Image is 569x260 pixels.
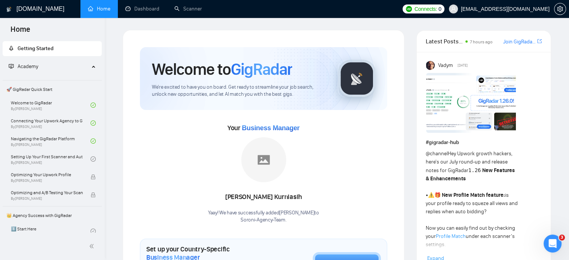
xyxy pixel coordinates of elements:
span: Business Manager [242,124,299,132]
div: You’ll get replies here and in your email:✉️[EMAIL_ADDRESS][DOMAIN_NAME]The team will be back🕒 [6,147,123,204]
span: Vadym [438,61,453,70]
span: Getting Started [18,45,53,52]
div: Can I apply to US-only jobs?If you're interested in applying for jobs that are restricted… [12,19,116,55]
span: 0 [438,5,441,13]
span: We're excited to have you on board. Get ready to streamline your job search, unlock new opportuni... [152,84,326,98]
span: lock [91,174,96,180]
span: check-circle [91,229,96,234]
span: Latest Posts from the GigRadar Community [426,37,463,46]
iframe: Intercom live chat [544,235,562,253]
img: Vadym [426,61,435,70]
div: how do i make gig-radar part of my agency team? I don't see the link? [33,122,138,136]
button: Home [117,3,131,17]
p: Back [DATE] [63,9,93,17]
span: rocket [9,46,14,51]
img: gigradar-logo.png [338,60,376,97]
a: Welcome to GigRadarBy[PERSON_NAME] [11,97,91,113]
img: upwork-logo.png [406,6,412,12]
button: Start recording [48,197,53,203]
code: 1.26 [468,167,481,173]
span: Academy [18,63,38,70]
img: Profile image for Mariia [32,4,44,16]
a: Setting Up Your First Scanner and Auto-BidderBy[PERSON_NAME] [11,151,91,167]
button: Send a message… [128,194,140,206]
span: setting [554,6,566,12]
span: Connects: [414,5,437,13]
button: setting [554,3,566,15]
a: setting [554,6,566,12]
li: Getting Started [3,41,102,56]
span: check-circle [91,156,96,162]
img: placeholder.png [241,137,286,182]
b: [EMAIL_ADDRESS][DOMAIN_NAME] [12,166,71,180]
span: @channel [426,150,448,157]
img: Profile image for Nazar [42,4,54,16]
p: Soroni-Agency-Team . [208,217,319,224]
a: Profile Match [436,233,466,239]
div: Maybe another time! [83,70,138,77]
a: Connecting Your Upwork Agency to GigRadarBy[PERSON_NAME] [11,115,91,131]
h1: Welcome to [152,59,292,79]
button: Upload attachment [36,197,42,203]
span: check-circle [91,103,96,108]
button: Emoji picker [12,197,18,203]
span: export [537,38,542,44]
span: 7 hours ago [470,39,493,45]
div: twassmann@mac.com says… [6,65,144,88]
div: Close [131,3,145,16]
span: Optimizing and A/B Testing Your Scanner for Better Results [11,189,83,196]
span: By [PERSON_NAME] [11,178,83,183]
button: Gif picker [24,197,30,203]
a: 1️⃣ Start Here [11,223,91,239]
span: Your [227,124,300,132]
span: 🎁 [434,192,441,198]
span: ⚠️ [428,192,434,198]
span: 👑 Agency Success with GigRadar [3,208,101,223]
span: By [PERSON_NAME] [11,196,83,201]
div: [PERSON_NAME] Kurniasih [208,191,319,204]
span: Home [4,24,36,40]
a: homeHome [88,6,110,12]
div: twassmann@mac.com says… [6,117,144,147]
span: If you're interested in applying for jobs that are restricted… [20,34,100,48]
button: go back [5,3,19,17]
div: AI Assistant from GigRadar 📡 says… [6,88,144,117]
textarea: Message… [6,181,143,194]
div: AI Assistant from GigRadar 📡 says… [6,147,144,220]
span: Academy [9,63,38,70]
span: GigRadar [231,59,292,79]
div: No worries, let us know when you're ready again. [6,88,123,111]
div: Yaay! We have successfully added [PERSON_NAME] to [208,209,319,224]
img: F09AC4U7ATU-image.png [426,73,516,133]
div: Maybe another time! [77,65,144,82]
div: You’ll get replies here and in your email: ✉️ [12,151,117,180]
span: check-circle [91,120,96,126]
a: dashboardDashboard [125,6,159,12]
span: [DATE] [458,62,468,69]
span: fund-projection-screen [9,64,14,69]
span: Optimizing Your Upwork Profile [11,171,83,178]
div: Can I apply to US-only jobs? [20,25,109,33]
img: Profile image for Viktor [21,4,33,16]
span: lock [91,192,96,198]
a: searchScanner [174,6,202,12]
a: export [537,38,542,45]
span: 3 [559,235,565,241]
span: check-circle [91,138,96,144]
a: Join GigRadar Slack Community [503,38,536,46]
span: 🚀 GigRadar Quick Start [3,82,101,97]
div: No worries, let us know when you're ready again. [12,92,117,107]
img: logo [6,3,12,15]
h1: [DOMAIN_NAME] [57,4,106,9]
a: Navigating the GigRadar PlatformBy[PERSON_NAME] [11,133,91,149]
strong: New Profile Match feature: [442,192,505,198]
h1: # gigradar-hub [426,138,542,147]
div: how do i make gig-radar part of my agency team? I don't see the link? [27,117,144,141]
span: user [451,6,456,12]
span: double-left [89,242,97,250]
